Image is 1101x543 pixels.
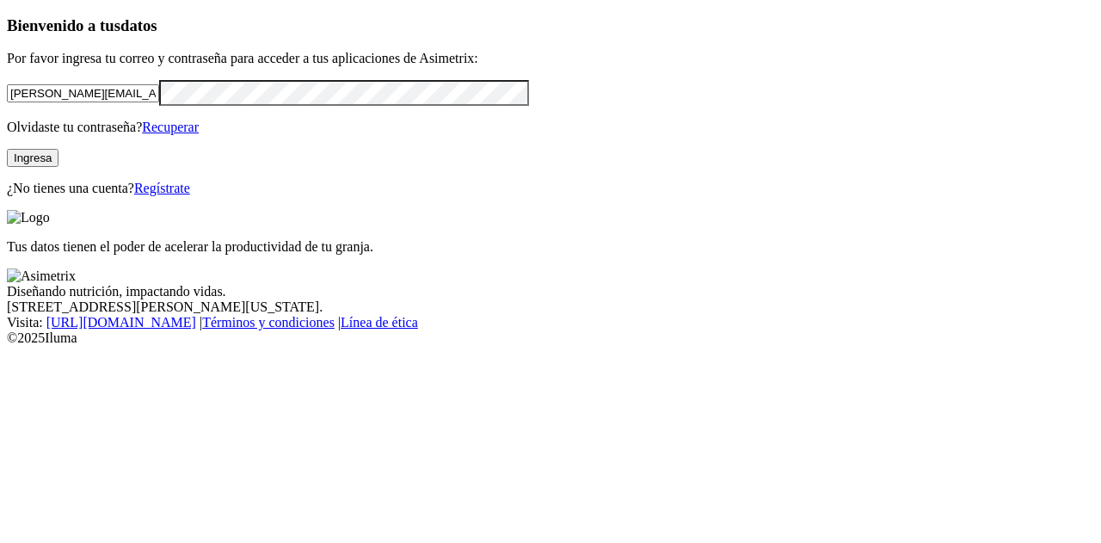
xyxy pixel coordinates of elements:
[7,284,1094,299] div: Diseñando nutrición, impactando vidas.
[7,239,1094,255] p: Tus datos tienen el poder de acelerar la productividad de tu granja.
[7,210,50,225] img: Logo
[341,315,418,330] a: Línea de ética
[7,51,1094,66] p: Por favor ingresa tu correo y contraseña para acceder a tus aplicaciones de Asimetrix:
[7,149,58,167] button: Ingresa
[7,84,159,102] input: Tu correo
[134,181,190,195] a: Regístrate
[7,268,76,284] img: Asimetrix
[7,16,1094,35] h3: Bienvenido a tus
[7,299,1094,315] div: [STREET_ADDRESS][PERSON_NAME][US_STATE].
[7,120,1094,135] p: Olvidaste tu contraseña?
[7,315,1094,330] div: Visita : | |
[46,315,196,330] a: [URL][DOMAIN_NAME]
[142,120,199,134] a: Recuperar
[7,181,1094,196] p: ¿No tienes una cuenta?
[202,315,335,330] a: Términos y condiciones
[7,330,1094,346] div: © 2025 Iluma
[120,16,157,34] span: datos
